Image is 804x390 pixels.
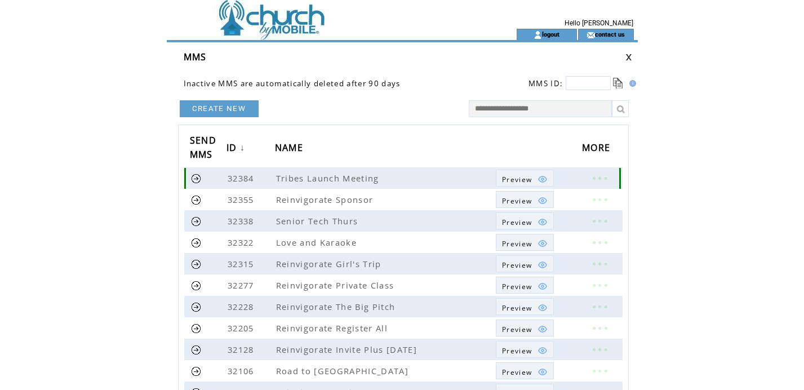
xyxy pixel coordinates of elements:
img: eye.png [538,281,548,291]
span: SEND MMS [190,131,216,166]
span: Show MMS preview [502,303,532,313]
span: NAME [275,139,306,159]
span: 32355 [228,194,257,205]
a: Preview [496,320,554,336]
a: NAME [275,138,309,159]
span: Reinvigorate Private Class [276,280,397,291]
span: Show MMS preview [502,196,532,206]
a: Preview [496,212,554,229]
span: Show MMS preview [502,239,532,249]
span: 32205 [228,322,257,334]
img: eye.png [538,260,548,270]
span: Road to [GEOGRAPHIC_DATA] [276,365,411,376]
img: account_icon.gif [534,30,542,39]
a: Preview [496,298,554,315]
span: 32315 [228,258,257,269]
span: Reinvigorate Invite Plus [DATE] [276,344,420,355]
span: MMS [184,51,207,63]
span: MORE [582,139,613,159]
span: 32228 [228,301,257,312]
span: Senior Tech Thurs [276,215,361,227]
span: 32384 [228,172,257,184]
img: contact_us_icon.gif [587,30,595,39]
a: Preview [496,170,554,187]
span: 32128 [228,344,257,355]
span: 32277 [228,280,257,291]
img: eye.png [538,324,548,334]
a: contact us [595,30,625,38]
span: Show MMS preview [502,260,532,270]
span: Reinvigorate Register All [276,322,390,334]
a: Preview [496,255,554,272]
span: Reinvigorate Girl's Trip [276,258,384,269]
img: eye.png [538,303,548,313]
a: ID↓ [226,138,248,159]
a: Preview [496,234,554,251]
img: eye.png [538,367,548,377]
span: Love and Karaoke [276,237,359,248]
a: CREATE NEW [180,100,259,117]
a: logout [542,30,559,38]
a: Preview [496,277,554,294]
a: Preview [496,191,554,208]
span: Hello [PERSON_NAME] [565,19,633,27]
a: Preview [496,341,554,358]
a: Preview [496,362,554,379]
span: Show MMS preview [502,282,532,291]
span: MMS ID: [528,78,563,88]
img: eye.png [538,345,548,356]
img: eye.png [538,217,548,227]
span: Show MMS preview [502,218,532,227]
img: help.gif [626,80,636,87]
span: Tribes Launch Meeting [276,172,382,184]
img: eye.png [538,174,548,184]
span: Show MMS preview [502,325,532,334]
span: Show MMS preview [502,346,532,356]
span: Show MMS preview [502,175,532,184]
span: 32338 [228,215,257,227]
span: Reinvigorate The Big Pitch [276,301,398,312]
img: eye.png [538,238,548,249]
span: 32322 [228,237,257,248]
span: 32106 [228,365,257,376]
span: Reinvigorate Sponsor [276,194,376,205]
span: Show MMS preview [502,367,532,377]
img: eye.png [538,196,548,206]
span: ID [226,139,240,159]
span: Inactive MMS are automatically deleted after 90 days [184,78,401,88]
